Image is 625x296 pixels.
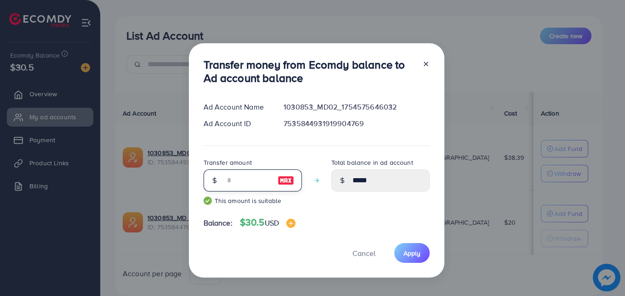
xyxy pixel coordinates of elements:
img: image [278,175,294,186]
button: Apply [394,243,430,263]
label: Transfer amount [204,158,252,167]
span: Cancel [352,248,375,258]
h4: $30.5 [240,217,295,228]
div: Ad Account Name [196,102,277,112]
label: Total balance in ad account [331,158,413,167]
button: Cancel [341,243,387,263]
img: image [286,219,295,228]
small: This amount is suitable [204,196,302,205]
img: guide [204,197,212,205]
div: 7535844931919904769 [276,118,437,129]
div: Ad Account ID [196,118,277,129]
span: Balance: [204,218,233,228]
span: Apply [403,249,420,258]
span: USD [265,218,279,228]
div: 1030853_MD02_1754575646032 [276,102,437,112]
h3: Transfer money from Ecomdy balance to Ad account balance [204,58,415,85]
